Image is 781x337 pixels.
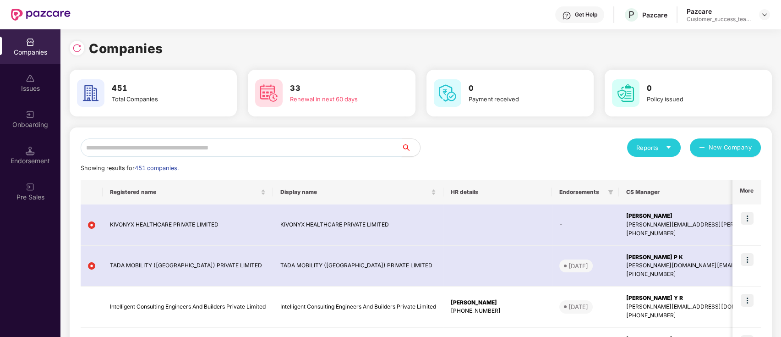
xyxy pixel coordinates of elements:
[443,180,552,204] th: HR details
[552,204,619,246] td: -
[642,11,667,19] div: Pazcare
[255,79,283,107] img: svg+xml;base64,PHN2ZyB4bWxucz0iaHR0cDovL3d3dy53My5vcmcvMjAwMC9zdmciIHdpZHRoPSI2MCIgaGVpZ2h0PSI2MC...
[88,262,95,270] img: svg+xml;base64,PHN2ZyB4bWxucz0iaHR0cDovL3d3dy53My5vcmcvMjAwMC9zdmciIHdpZHRoPSIxMiIgaGVpZ2h0PSIxMi...
[401,138,421,157] button: search
[612,79,639,107] img: svg+xml;base64,PHN2ZyB4bWxucz0iaHR0cDovL3d3dy53My5vcmcvMjAwMC9zdmciIHdpZHRoPSI2MCIgaGVpZ2h0PSI2MC...
[709,143,752,152] span: New Company
[273,180,443,204] th: Display name
[608,189,613,195] span: filter
[273,246,443,287] td: TADA MOBILITY ([GEOGRAPHIC_DATA]) PRIVATE LIMITED
[690,138,761,157] button: plusNew Company
[469,83,568,94] h3: 0
[451,307,545,315] div: [PHONE_NUMBER]
[72,44,82,53] img: svg+xml;base64,PHN2ZyBpZD0iUmVsb2FkLTMyeDMyIiB4bWxucz0iaHR0cDovL3d3dy53My5vcmcvMjAwMC9zdmciIHdpZH...
[112,94,211,104] div: Total Companies
[89,39,163,59] h1: Companies
[26,146,35,155] img: svg+xml;base64,PHN2ZyB3aWR0aD0iMTQuNSIgaGVpZ2h0PSIxNC41IiB2aWV3Qm94PSIwIDAgMTYgMTYiIGZpbGw9Im5vbm...
[81,165,179,171] span: Showing results for
[559,188,604,196] span: Endorsements
[687,16,751,23] div: Customer_success_team_lead
[290,83,389,94] h3: 33
[666,144,672,150] span: caret-down
[110,188,259,196] span: Registered name
[699,144,705,152] span: plus
[290,94,389,104] div: Renewal in next 60 days
[77,79,104,107] img: svg+xml;base64,PHN2ZyB4bWxucz0iaHR0cDovL3d3dy53My5vcmcvMjAwMC9zdmciIHdpZHRoPSI2MCIgaGVpZ2h0PSI2MC...
[26,110,35,119] img: svg+xml;base64,PHN2ZyB3aWR0aD0iMjAiIGhlaWdodD0iMjAiIHZpZXdCb3g9IjAgMCAyMCAyMCIgZmlsbD0ibm9uZSIgeG...
[628,9,634,20] span: P
[88,221,95,229] img: svg+xml;base64,PHN2ZyB4bWxucz0iaHR0cDovL3d3dy53My5vcmcvMjAwMC9zdmciIHdpZHRoPSIxMiIgaGVpZ2h0PSIxMi...
[647,94,746,104] div: Policy issued
[26,38,35,47] img: svg+xml;base64,PHN2ZyBpZD0iQ29tcGFuaWVzIiB4bWxucz0iaHR0cDovL3d3dy53My5vcmcvMjAwMC9zdmciIHdpZHRoPS...
[434,79,461,107] img: svg+xml;base64,PHN2ZyB4bWxucz0iaHR0cDovL3d3dy53My5vcmcvMjAwMC9zdmciIHdpZHRoPSI2MCIgaGVpZ2h0PSI2MC...
[11,9,71,21] img: New Pazcare Logo
[761,11,768,18] img: svg+xml;base64,PHN2ZyBpZD0iRHJvcGRvd24tMzJ4MzIiIHhtbG5zPSJodHRwOi8vd3d3LnczLm9yZy8yMDAwL3N2ZyIgd2...
[103,204,273,246] td: KIVONYX HEALTHCARE PRIVATE LIMITED
[687,7,751,16] div: Pazcare
[103,287,273,328] td: Intelligent Consulting Engineers And Builders Private Limited
[568,302,588,311] div: [DATE]
[273,287,443,328] td: Intelligent Consulting Engineers And Builders Private Limited
[103,180,273,204] th: Registered name
[26,74,35,83] img: svg+xml;base64,PHN2ZyBpZD0iSXNzdWVzX2Rpc2FibGVkIiB4bWxucz0iaHR0cDovL3d3dy53My5vcmcvMjAwMC9zdmciIH...
[636,143,672,152] div: Reports
[103,246,273,287] td: TADA MOBILITY ([GEOGRAPHIC_DATA]) PRIVATE LIMITED
[575,11,597,18] div: Get Help
[26,182,35,192] img: svg+xml;base64,PHN2ZyB3aWR0aD0iMjAiIGhlaWdodD0iMjAiIHZpZXdCb3g9IjAgMCAyMCAyMCIgZmlsbD0ibm9uZSIgeG...
[741,212,754,225] img: icon
[606,187,615,198] span: filter
[280,188,429,196] span: Display name
[451,298,545,307] div: [PERSON_NAME]
[401,144,420,151] span: search
[562,11,571,20] img: svg+xml;base64,PHN2ZyBpZD0iSGVscC0zMngzMiIgeG1sbnM9Imh0dHA6Ly93d3cudzMub3JnLzIwMDAvc3ZnIiB3aWR0aD...
[469,94,568,104] div: Payment received
[647,83,746,94] h3: 0
[273,204,443,246] td: KIVONYX HEALTHCARE PRIVATE LIMITED
[741,253,754,266] img: icon
[112,83,211,94] h3: 451
[741,294,754,307] img: icon
[135,165,179,171] span: 451 companies.
[568,261,588,271] div: [DATE]
[732,180,761,204] th: More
